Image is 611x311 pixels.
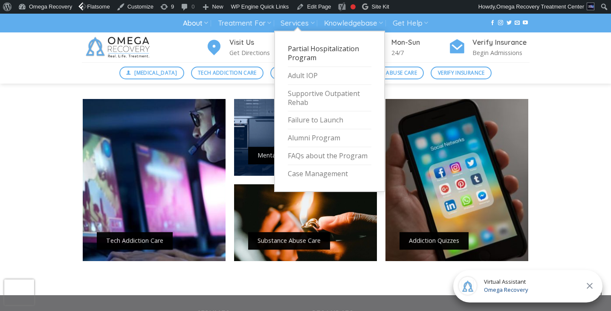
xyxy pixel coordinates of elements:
[183,15,208,31] a: About
[134,69,177,77] span: [MEDICAL_DATA]
[523,20,528,26] a: Follow on YouTube
[218,15,271,31] a: Treatment For
[496,3,584,10] span: Omega Recovery Treatment Center
[288,165,371,183] a: Case Management
[229,48,287,58] p: Get Directions
[515,20,520,26] a: Send us an email
[391,48,449,58] p: 24/7
[449,37,530,58] a: Verify Insurance Begin Admissions
[324,15,383,31] a: Knowledgebase
[288,67,371,85] a: Adult IOP
[472,48,530,58] p: Begin Admissions
[288,111,371,129] a: Failure to Launch
[119,67,184,79] a: [MEDICAL_DATA]
[191,67,264,79] a: Tech Addiction Care
[472,37,530,48] h4: Verify Insurance
[438,69,485,77] span: Verify Insurance
[507,20,512,26] a: Follow on Twitter
[288,85,371,112] a: Supportive Outpatient Rehab
[82,32,156,62] img: Omega Recovery
[288,40,371,67] a: Partial Hospitalization Program
[281,15,314,31] a: Services
[490,20,495,26] a: Follow on Facebook
[391,37,449,48] h4: Mon-Sun
[431,67,492,79] a: Verify Insurance
[347,67,424,79] a: Substance Abuse Care
[498,20,503,26] a: Follow on Instagram
[4,279,34,305] iframe: reCAPTCHA
[206,37,287,58] a: Visit Us Get Directions
[270,67,341,79] a: Mental Health Care
[229,37,287,48] h4: Visit Us
[372,3,389,10] span: Site Kit
[355,69,417,77] span: Substance Abuse Care
[393,15,428,31] a: Get Help
[288,147,371,165] a: FAQs about the Program
[198,69,257,77] span: Tech Addiction Care
[350,4,356,9] div: Focus keyphrase not set
[288,129,371,147] a: Alumni Program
